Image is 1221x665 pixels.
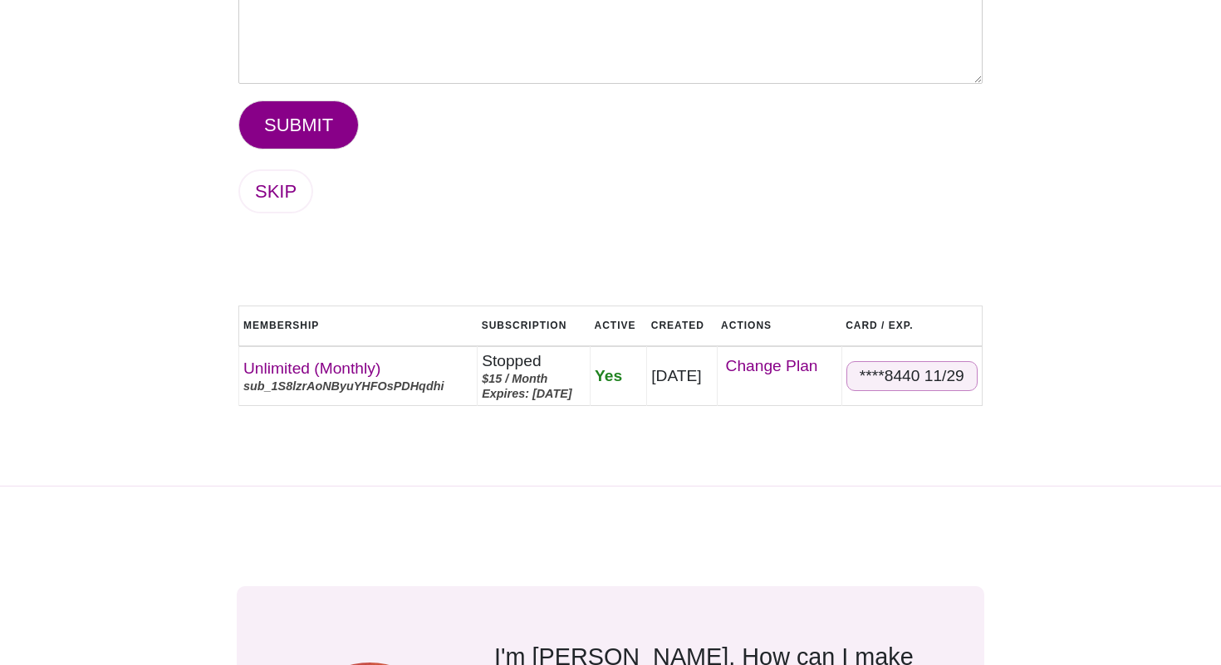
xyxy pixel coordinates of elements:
[238,169,313,213] a: SKIP
[647,306,717,345] th: Created
[651,366,712,386] div: [DATE]
[482,371,586,386] div: $15 / Month
[238,100,359,149] button: SUBMIT
[717,306,841,345] th: Actions
[243,359,380,377] a: Unlimited (Monthly)
[841,306,982,345] th: Card / Exp.
[478,306,591,345] th: Subscription
[239,306,478,345] th: Membership
[482,386,586,401] div: Expires: [DATE]
[595,367,622,384] span: Yes
[722,352,837,380] a: Change Plan
[482,351,586,371] div: Stopped
[243,379,473,394] div: sub_1S8lzrAoNByuYHFOsPDHqdhi
[722,352,837,400] div: ‌
[591,306,647,345] th: Active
